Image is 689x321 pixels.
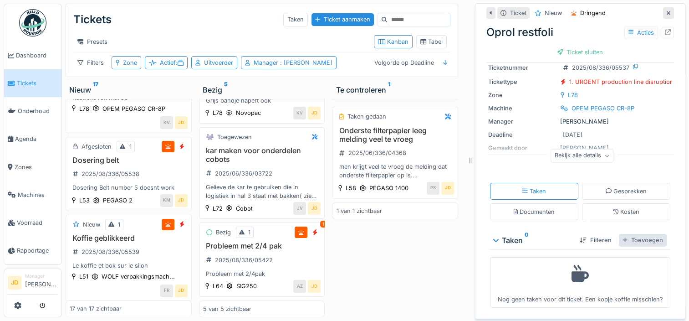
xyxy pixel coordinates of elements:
[488,78,556,86] div: Tickettype
[441,182,454,195] div: JD
[346,184,356,192] div: L58
[4,41,61,69] a: Dashboard
[93,84,98,95] sup: 17
[82,248,139,256] div: 2025/08/336/05539
[4,69,61,97] a: Tickets
[204,58,233,67] div: Uitvoerder
[569,78,674,86] div: 1. URGENT production line disruption
[563,130,582,139] div: [DATE]
[203,183,321,200] div: Gelieve de kar te gebruiken die in logistiek in hal 3 staat met bakken( zie foto) en de mousse di...
[308,107,321,119] div: JD
[613,207,640,216] div: Kosten
[25,273,58,292] li: [PERSON_NAME]
[175,194,188,207] div: JD
[378,37,408,46] div: Kanban
[17,218,58,227] span: Voorraad
[293,107,306,119] div: KV
[17,79,58,88] span: Tickets
[576,234,615,246] div: Filteren
[551,149,613,162] div: Bekijk alle details
[336,162,454,180] div: men krijgt veel te vroeg de melding dat onderste filterpapier op is. graag kijken of dit in te st...
[488,63,556,72] div: Ticketnummer
[213,282,223,290] div: L64
[514,207,555,216] div: Documenten
[203,305,251,313] div: 5 van 5 zichtbaar
[203,96,321,105] div: Grijs bandje hapert ook
[160,116,173,129] div: KV
[308,202,321,215] div: JD
[217,133,252,141] div: Toegewezen
[488,117,556,126] div: Manager
[581,9,606,17] div: Dringend
[4,153,61,181] a: Zones
[554,46,607,58] div: Ticket sluiten
[235,204,252,213] div: Cobot
[102,272,175,281] div: WOLF verpakkingsmach...
[16,51,58,60] span: Dashboard
[496,261,664,304] div: Nog geen taken voor dit ticket. Een kopje koffie misschien?
[176,59,184,66] span: :
[568,91,578,99] div: L78
[336,84,454,95] div: Te controleren
[235,109,260,117] div: Novopac
[70,234,188,243] h3: Koffie geblikkeerd
[70,156,188,165] h3: Dosering belt
[248,228,250,237] div: 1
[486,24,674,41] div: Oprol restfoli
[215,256,273,264] div: 2025/08/336/05422
[525,235,529,246] sup: 0
[203,269,321,278] div: Probleem met 2/4pak
[82,142,112,151] div: Afgesloten
[388,84,390,95] sup: 1
[370,56,438,69] div: Volgorde op Deadline
[336,207,382,215] div: 1 van 1 zichtbaar
[175,285,188,297] div: JD
[347,112,386,121] div: Taken gedaan
[216,228,231,237] div: Bezig
[308,280,321,293] div: JD
[69,84,188,95] div: Nieuw
[545,9,562,17] div: Nieuw
[213,204,223,213] div: L72
[311,13,374,26] div: Ticket aanmaken
[488,91,556,99] div: Zone
[73,56,108,69] div: Filters
[348,149,406,157] div: 2025/06/336/04368
[488,104,556,113] div: Machine
[70,261,188,270] div: Le koffie et bok sur le silon
[624,26,658,39] div: Acties
[236,282,256,290] div: SIG250
[427,182,439,195] div: PS
[619,234,667,246] div: Toevoegen
[510,9,526,17] div: Ticket
[572,104,634,113] div: OPEM PEGASO CR-8P
[293,280,306,293] div: AZ
[82,170,139,178] div: 2025/08/336/05538
[213,109,223,117] div: L78
[522,187,546,196] div: Taken
[203,146,321,164] h3: kar maken voor onderdelen cobots
[4,209,61,237] a: Voorraad
[118,220,120,229] div: 1
[320,221,327,228] div: 1
[79,272,88,281] div: L51
[606,187,647,196] div: Gesprekken
[79,104,89,113] div: L78
[160,58,184,67] div: Actief
[73,8,112,31] div: Tickets
[25,273,58,280] div: Manager
[160,194,173,207] div: KM
[175,116,188,129] div: JD
[224,84,228,95] sup: 5
[215,169,272,178] div: 2025/06/336/03722
[8,273,58,295] a: JD Manager[PERSON_NAME]
[488,117,672,126] div: [PERSON_NAME]
[203,242,321,250] h3: Probleem met 2/4 pak
[123,58,137,67] div: Zone
[336,126,454,144] h3: Onderste filterpapier leeg melding veel te vroeg
[494,235,572,246] div: Taken
[4,237,61,264] a: Rapportage
[283,13,308,26] div: Taken
[203,84,322,95] div: Bezig
[572,63,629,72] div: 2025/08/336/05537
